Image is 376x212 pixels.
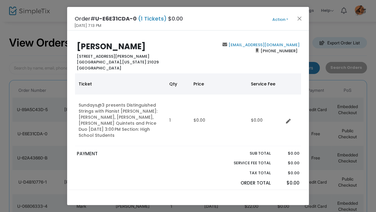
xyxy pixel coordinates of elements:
b: [PERSON_NAME] [77,41,146,52]
td: $0.00 [190,95,247,146]
th: Price [190,73,247,95]
div: Data table [75,73,301,146]
p: $0.00 [277,150,299,156]
b: [STREET_ADDRESS][PERSON_NAME] [US_STATE] 21029 [GEOGRAPHIC_DATA] [77,53,159,71]
th: Qty [166,73,190,95]
p: $0.00 [277,180,299,187]
td: 1 [166,95,190,146]
h4: Order# $0.00 [75,14,183,23]
span: [PHONE_NUMBER] [259,46,300,56]
p: $0.00 [277,160,299,166]
button: Action [262,16,298,23]
button: Close [296,14,303,22]
td: Sundays@3 presents Distinguished Strings with Pianist [PERSON_NAME]: [PERSON_NAME], [PERSON_NAME]... [75,95,166,146]
p: PAYMENT [77,150,185,157]
span: [DATE] 7:13 PM [75,23,101,29]
p: Sub total [219,150,271,156]
p: Tax Total [219,170,271,176]
th: Service Fee [247,73,284,95]
th: Ticket [75,73,166,95]
span: U-E6E31CDA-0 [95,15,137,22]
p: $0.00 [277,170,299,176]
p: Service Fee Total [219,160,271,166]
a: [EMAIL_ADDRESS][DOMAIN_NAME] [227,42,300,48]
td: $0.00 [247,95,284,146]
p: Order Total [219,180,271,187]
span: [GEOGRAPHIC_DATA], [77,59,122,65]
span: (1 Tickets) [137,15,168,22]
